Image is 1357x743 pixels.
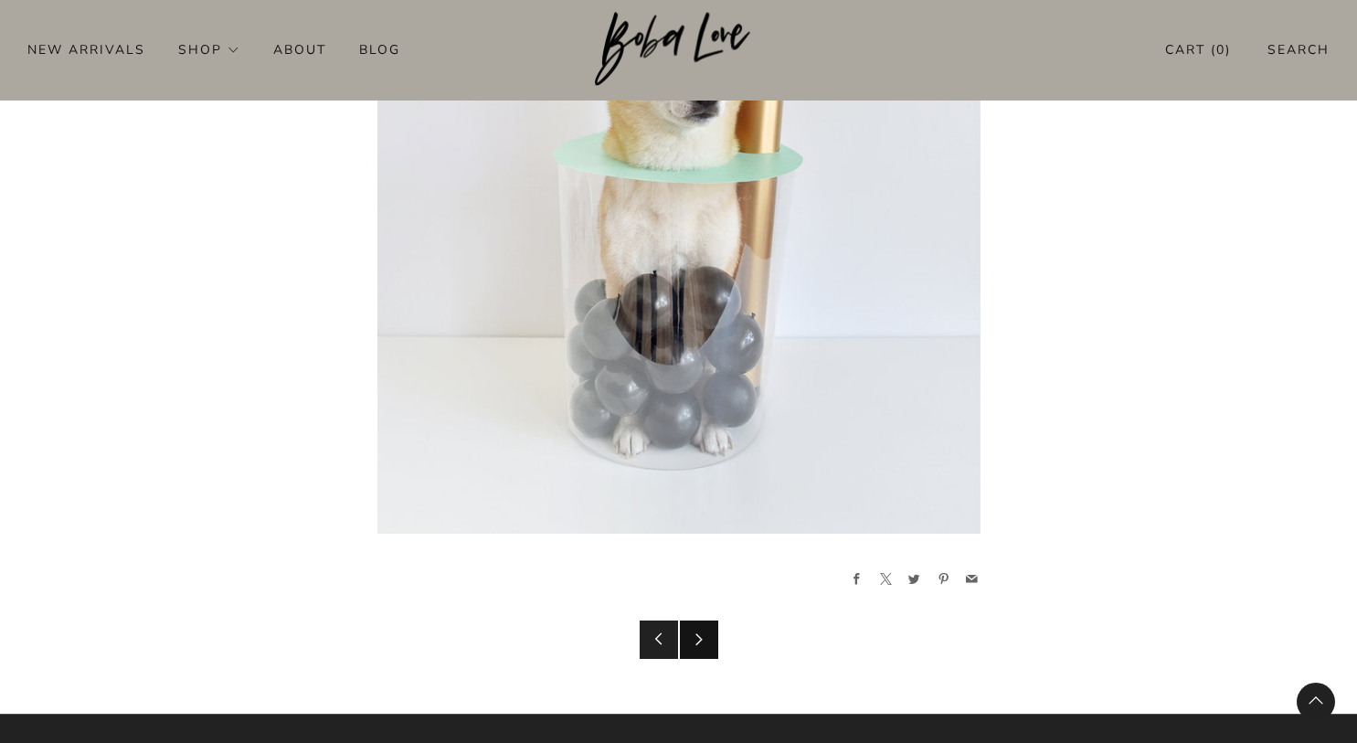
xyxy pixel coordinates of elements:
a: Boba Love [595,12,762,88]
a: About [273,35,326,64]
a: New Arrivals [27,35,145,64]
items-count: 0 [1216,41,1225,58]
a: Shop [178,35,240,64]
a: Search [1267,35,1330,65]
a: Blog [359,35,400,64]
img: Boba Love [595,12,762,87]
a: Cart [1165,35,1231,65]
back-to-top-button: Back to top [1297,683,1335,721]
